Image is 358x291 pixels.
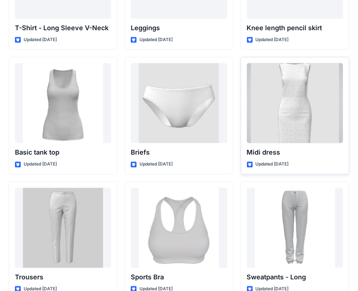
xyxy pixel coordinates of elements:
[131,63,227,143] a: Briefs
[247,147,343,158] p: Midi dress
[131,272,227,282] p: Sports Bra
[15,23,111,33] p: T-Shirt - Long Sleeve V-Neck
[256,160,289,168] p: Updated [DATE]
[24,160,57,168] p: Updated [DATE]
[15,147,111,158] p: Basic tank top
[247,23,343,33] p: Knee length pencil skirt
[139,160,173,168] p: Updated [DATE]
[131,23,227,33] p: Leggings
[15,63,111,143] a: Basic tank top
[24,36,57,44] p: Updated [DATE]
[247,272,343,282] p: Sweatpants - Long
[15,272,111,282] p: Trousers
[247,63,343,143] a: Midi dress
[247,188,343,268] a: Sweatpants - Long
[131,147,227,158] p: Briefs
[15,188,111,268] a: Trousers
[131,188,227,268] a: Sports Bra
[139,36,173,44] p: Updated [DATE]
[256,36,289,44] p: Updated [DATE]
